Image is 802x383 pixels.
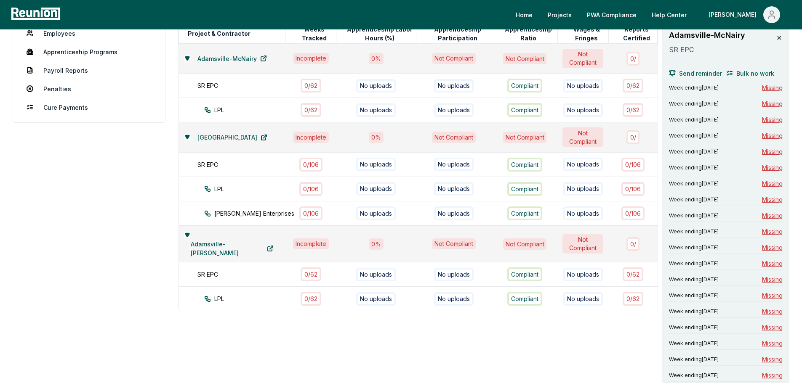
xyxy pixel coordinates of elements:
a: Projects [541,6,578,23]
div: No uploads [356,103,396,117]
div: 0 / [626,237,640,251]
div: 0 / 62 [623,267,643,281]
div: No uploads [563,158,603,171]
div: Not Compliant [503,132,547,143]
div: No uploads [356,79,396,92]
div: 0 / 106 [299,206,322,220]
div: 0 % [369,53,384,64]
button: Reports Certified [616,25,658,42]
div: 0 / 62 [623,103,643,117]
div: 0 % [369,238,384,250]
div: No uploads [356,182,396,195]
div: SR EPC [197,81,294,90]
span: Missing [762,131,783,140]
span: Missing [762,339,783,348]
div: No uploads [356,158,396,171]
div: Compliant [507,206,542,220]
span: Week ending [DATE] [669,212,719,219]
span: Missing [762,83,783,92]
span: Missing [762,227,783,236]
div: No uploads [563,103,603,117]
div: No uploads [563,292,603,306]
div: Not Compliant [432,53,476,64]
button: Apprenticeship Ratio [499,25,557,42]
span: Missing [762,115,783,124]
div: Not Compliant [562,49,603,68]
div: 0 / 62 [301,267,321,281]
div: 0 / 62 [301,292,321,306]
span: Week ending [DATE] [669,180,719,187]
div: LPL [204,185,301,193]
span: Week ending [DATE] [669,260,719,267]
div: SR EPC [197,160,294,169]
span: Week ending [DATE] [669,324,719,331]
h3: Adamsville-McNairy [669,29,774,41]
div: Not Compliant [562,127,603,147]
div: Not Compliant [432,238,476,249]
div: [PERSON_NAME] Enterprises [204,209,301,218]
span: Week ending [DATE] [669,356,719,363]
span: Week ending [DATE] [669,164,719,171]
div: 0 / 106 [621,158,645,172]
div: No uploads [434,206,474,220]
div: SR EPC [197,270,294,279]
div: Compliant [507,182,542,196]
div: No uploads [356,292,396,306]
span: Week ending [DATE] [669,308,719,315]
div: 0 / 106 [621,206,645,220]
span: Missing [762,275,783,284]
div: No uploads [563,182,603,195]
span: Week ending [DATE] [669,340,719,347]
span: Week ending [DATE] [669,116,719,123]
span: Week ending [DATE] [669,100,719,107]
button: Bulk no work [726,65,774,82]
span: Missing [762,211,783,220]
span: Missing [762,355,783,364]
button: Weeks Tracked [293,25,336,42]
span: Missing [762,179,783,188]
div: No uploads [434,158,474,171]
div: Not Compliant [562,234,603,254]
p: SR EPC [669,45,774,55]
div: Not Compliant [503,238,547,250]
div: No uploads [434,182,474,195]
a: PWA Compliance [580,6,643,23]
span: Missing [762,307,783,316]
div: Not Compliant [503,53,547,64]
div: Compliant [507,79,542,92]
span: Week ending [DATE] [669,228,719,235]
div: Incomplete [293,132,329,143]
a: Employees [20,25,158,42]
span: Missing [762,371,783,380]
div: 0 / 106 [299,158,322,172]
div: Incomplete [293,53,329,64]
div: No uploads [434,268,474,281]
div: No uploads [563,79,603,92]
span: Missing [762,147,783,156]
div: Compliant [507,103,542,117]
span: Bulk no work [736,69,774,78]
span: Missing [762,99,783,108]
div: 0 / 62 [623,79,643,92]
span: Week ending [DATE] [669,132,719,139]
span: Missing [762,259,783,268]
nav: Main [509,6,794,23]
span: Week ending [DATE] [669,148,719,155]
button: Wages & Fringes [565,25,608,42]
div: No uploads [356,268,396,281]
div: No uploads [434,292,474,306]
div: 0 / 62 [301,103,321,117]
span: Week ending [DATE] [669,276,719,283]
div: [PERSON_NAME] [709,6,760,23]
div: LPL [204,294,301,303]
span: Missing [762,243,783,252]
button: Send reminder [669,65,722,82]
button: Apprenticeship Labor Hours (%) [344,25,416,42]
div: No uploads [434,79,474,92]
span: Week ending [DATE] [669,85,719,91]
a: Penalties [20,80,158,97]
div: 0 / [626,52,640,66]
div: No uploads [434,103,474,117]
div: 0 / 62 [623,292,643,306]
button: Apprenticeship Participation [424,25,492,42]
